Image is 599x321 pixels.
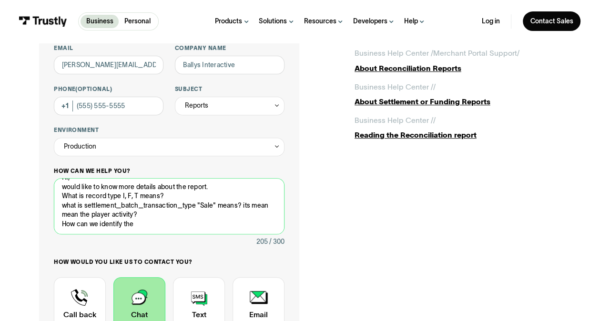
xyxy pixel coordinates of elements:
div: / [517,48,519,59]
div: Products [215,17,242,26]
div: About Reconciliation Reports [355,63,560,74]
div: Help [404,17,418,26]
a: Log in [482,17,500,26]
input: ASPcorp [175,56,284,74]
label: How would you like us to contact you? [54,258,284,266]
a: Business [81,15,119,28]
p: Business [86,17,113,27]
div: Resources [304,17,336,26]
div: Contact Sales [530,17,573,26]
div: Production [64,141,96,152]
div: Reports [185,100,208,111]
div: / 300 [269,236,284,247]
div: Business Help Center / [355,48,433,59]
div: / [433,115,436,126]
label: Subject [175,85,284,93]
img: Trustly Logo [19,16,67,26]
div: 205 [256,236,267,247]
div: Merchant Portal Support [433,48,517,59]
a: Business Help Center //About Settlement or Funding Reports [355,81,560,108]
label: Environment [54,126,284,134]
div: About Settlement or Funding Reports [355,96,560,107]
label: How can we help you? [54,167,284,175]
ul: Language list [19,307,57,318]
label: Phone [54,85,163,93]
a: Personal [119,15,156,28]
div: Developers [353,17,387,26]
div: Reports [175,97,284,115]
p: Personal [124,17,151,27]
div: Business Help Center / [355,115,433,126]
input: (555) 555-5555 [54,97,163,115]
div: Business Help Center / [355,81,433,92]
aside: Language selected: English (United States) [10,306,57,318]
div: / [433,81,436,92]
label: Company name [175,44,284,52]
a: Business Help Center /Merchant Portal Support/About Reconciliation Reports [355,48,560,74]
label: Email [54,44,163,52]
a: Contact Sales [523,11,580,31]
span: (Optional) [75,86,112,92]
div: Production [54,138,284,156]
a: Business Help Center //Reading the Reconciliation report [355,115,560,141]
input: alex@mail.com [54,56,163,74]
div: Reading the Reconciliation report [355,130,560,140]
div: Solutions [259,17,287,26]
